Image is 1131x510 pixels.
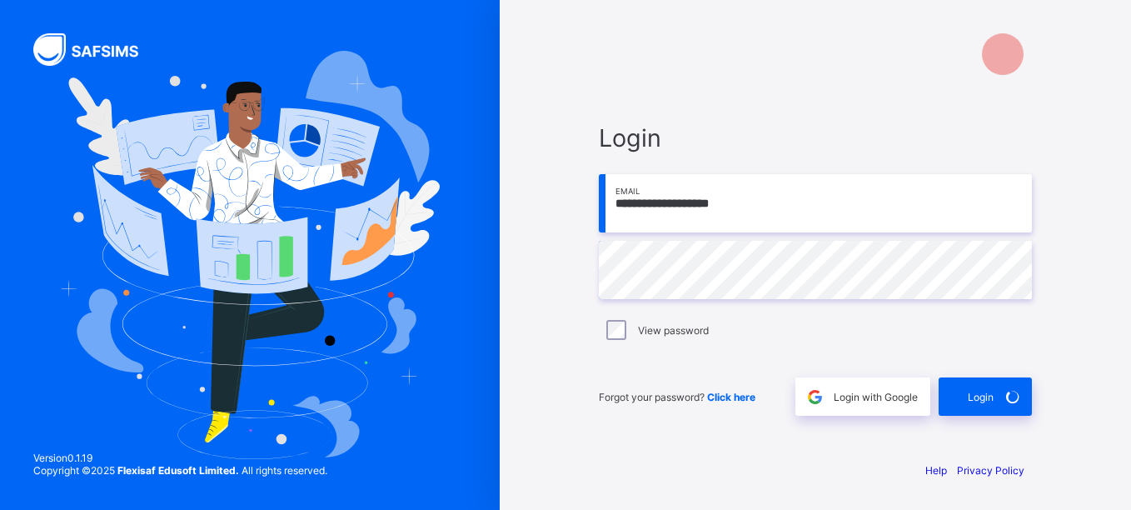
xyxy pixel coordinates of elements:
[805,387,825,407] img: google.396cfc9801f0270233282035f929180a.svg
[117,464,239,477] strong: Flexisaf Edusoft Limited.
[599,123,1032,152] span: Login
[834,391,918,403] span: Login with Google
[638,324,709,337] label: View password
[33,464,327,477] span: Copyright © 2025 All rights reserved.
[599,391,755,403] span: Forgot your password?
[957,464,1024,477] a: Privacy Policy
[707,391,755,403] a: Click here
[60,51,439,459] img: Hero Image
[33,452,327,464] span: Version 0.1.19
[925,464,947,477] a: Help
[968,391,994,403] span: Login
[33,33,158,66] img: SAFSIMS Logo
